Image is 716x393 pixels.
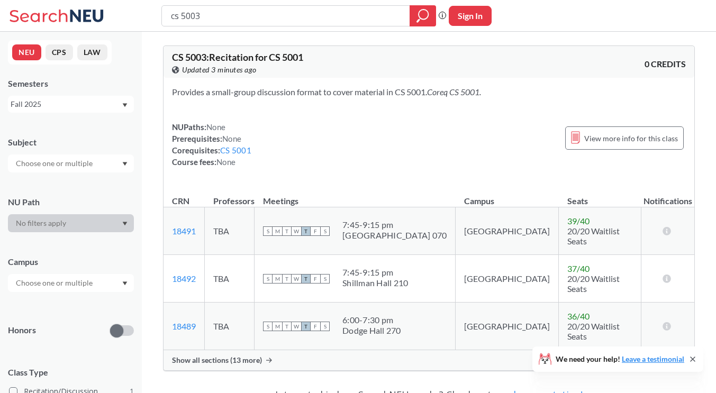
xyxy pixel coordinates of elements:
[567,273,620,294] span: 20/20 Waitlist Seats
[567,321,620,341] span: 20/20 Waitlist Seats
[172,321,196,331] a: 18489
[46,44,73,60] button: CPS
[77,44,107,60] button: LAW
[172,226,196,236] a: 18491
[8,136,134,148] div: Subject
[172,121,251,168] div: NUPaths: Prerequisites: Corequisites: Course fees:
[172,195,189,207] div: CRN
[427,87,481,97] i: Coreq CS 5001.
[222,134,241,143] span: None
[342,267,408,278] div: 7:45 - 9:15 pm
[342,315,401,325] div: 6:00 - 7:30 pm
[282,322,292,331] span: T
[12,44,41,60] button: NEU
[292,322,301,331] span: W
[311,226,320,236] span: F
[8,274,134,292] div: Dropdown arrow
[320,274,330,284] span: S
[172,355,262,365] span: Show all sections (13 more)
[11,277,99,289] input: Choose one or multiple
[301,226,311,236] span: T
[8,214,134,232] div: Dropdown arrow
[342,325,401,336] div: Dodge Hall 270
[342,220,447,230] div: 7:45 - 9:15 pm
[206,122,225,132] span: None
[182,64,257,76] span: Updated 3 minutes ago
[301,274,311,284] span: T
[8,256,134,268] div: Campus
[172,86,686,98] section: Provides a small-group discussion format to cover material in CS 5001.
[456,303,559,350] td: [GEOGRAPHIC_DATA]
[342,278,408,288] div: Shillman Hall 210
[205,303,255,350] td: TBA
[449,6,492,26] button: Sign In
[8,196,134,208] div: NU Path
[205,255,255,303] td: TBA
[8,78,134,89] div: Semesters
[205,185,255,207] th: Professors
[456,207,559,255] td: [GEOGRAPHIC_DATA]
[172,51,303,63] span: CS 5003 : Recitation for CS 5001
[122,281,128,286] svg: Dropdown arrow
[122,103,128,107] svg: Dropdown arrow
[567,263,590,273] span: 37 / 40
[172,273,196,284] a: 18492
[292,226,301,236] span: W
[410,5,436,26] div: magnifying glass
[311,322,320,331] span: F
[273,274,282,284] span: M
[567,226,620,246] span: 20/20 Waitlist Seats
[320,322,330,331] span: S
[273,322,282,331] span: M
[8,96,134,113] div: Fall 2025Dropdown arrow
[164,350,694,370] div: Show all sections (13 more)
[216,157,235,167] span: None
[263,274,273,284] span: S
[220,145,251,155] a: CS 5001
[311,274,320,284] span: F
[645,58,686,70] span: 0 CREDITS
[8,154,134,172] div: Dropdown arrow
[584,132,678,145] span: View more info for this class
[263,322,273,331] span: S
[320,226,330,236] span: S
[301,322,311,331] span: T
[567,311,590,321] span: 36 / 40
[122,162,128,166] svg: Dropdown arrow
[8,367,134,378] span: Class Type
[416,8,429,23] svg: magnifying glass
[122,222,128,226] svg: Dropdown arrow
[622,354,684,363] a: Leave a testimonial
[456,185,559,207] th: Campus
[282,226,292,236] span: T
[11,157,99,170] input: Choose one or multiple
[559,185,641,207] th: Seats
[273,226,282,236] span: M
[641,185,694,207] th: Notifications
[567,216,590,226] span: 39 / 40
[205,207,255,255] td: TBA
[292,274,301,284] span: W
[282,274,292,284] span: T
[170,7,402,25] input: Class, professor, course number, "phrase"
[456,255,559,303] td: [GEOGRAPHIC_DATA]
[8,324,36,336] p: Honors
[556,355,684,363] span: We need your help!
[342,230,447,241] div: [GEOGRAPHIC_DATA] 070
[255,185,456,207] th: Meetings
[263,226,273,236] span: S
[11,98,121,110] div: Fall 2025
